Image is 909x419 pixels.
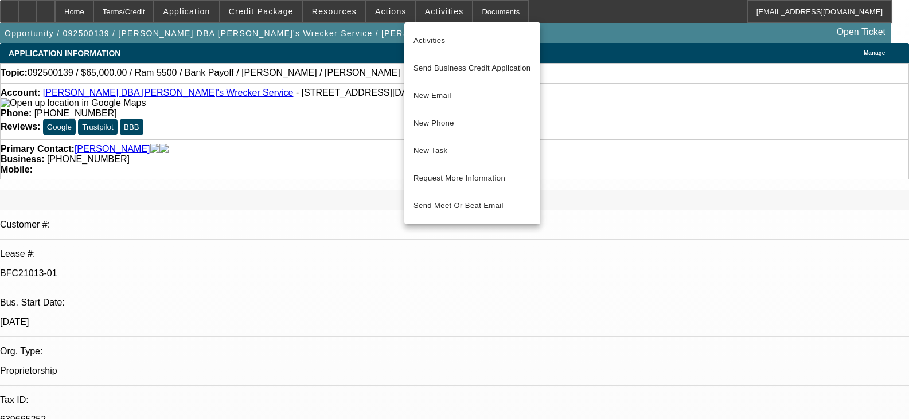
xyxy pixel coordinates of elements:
span: New Task [413,144,531,158]
span: Activities [413,34,531,48]
span: New Phone [413,116,531,130]
span: Send Meet Or Beat Email [413,199,531,213]
span: Send Business Credit Application [413,61,531,75]
span: Request More Information [413,171,531,185]
span: New Email [413,89,531,103]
